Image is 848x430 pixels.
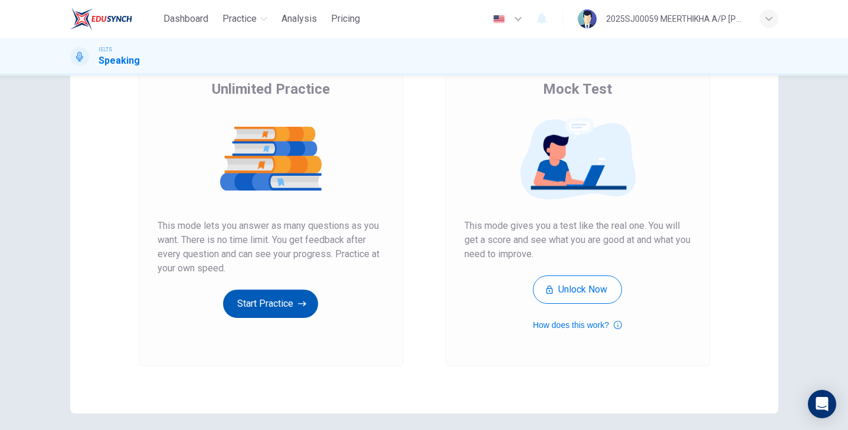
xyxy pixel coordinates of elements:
[281,12,317,26] span: Analysis
[223,290,318,318] button: Start Practice
[222,12,257,26] span: Practice
[277,8,322,29] button: Analysis
[578,9,597,28] img: Profile picture
[99,54,140,68] h1: Speaking
[70,7,132,31] img: EduSynch logo
[158,219,384,275] span: This mode lets you answer as many questions as you want. There is no time limit. You get feedback...
[212,80,330,99] span: Unlimited Practice
[464,219,691,261] span: This mode gives you a test like the real one. You will get a score and see what you are good at a...
[163,12,208,26] span: Dashboard
[326,8,365,29] button: Pricing
[533,275,622,304] button: Unlock Now
[218,8,272,29] button: Practice
[492,15,506,24] img: en
[543,80,612,99] span: Mock Test
[533,318,622,332] button: How does this work?
[99,45,112,54] span: IELTS
[808,390,836,418] div: Open Intercom Messenger
[159,8,213,29] button: Dashboard
[606,12,745,26] div: 2025SJ00059 MEERTHIKHA A/P [PERSON_NAME]
[331,12,360,26] span: Pricing
[70,7,159,31] a: EduSynch logo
